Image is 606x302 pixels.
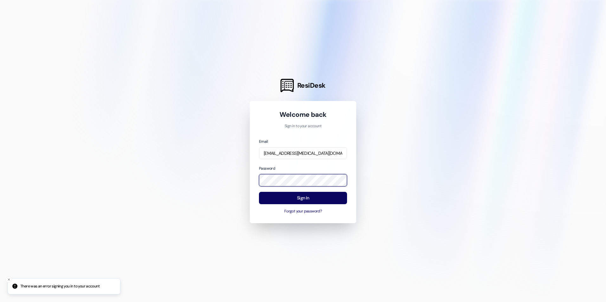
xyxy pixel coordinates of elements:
[297,81,326,90] span: ResiDesk
[6,276,12,283] button: Close toast
[259,209,347,214] button: Forgot your password?
[259,123,347,129] p: Sign in to your account
[20,284,100,289] p: There was an error signing you in to your account
[259,110,347,119] h1: Welcome back
[259,166,275,171] label: Password
[280,79,294,92] img: ResiDesk Logo
[259,147,347,160] input: name@example.com
[259,139,268,144] label: Email
[259,192,347,204] button: Sign In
